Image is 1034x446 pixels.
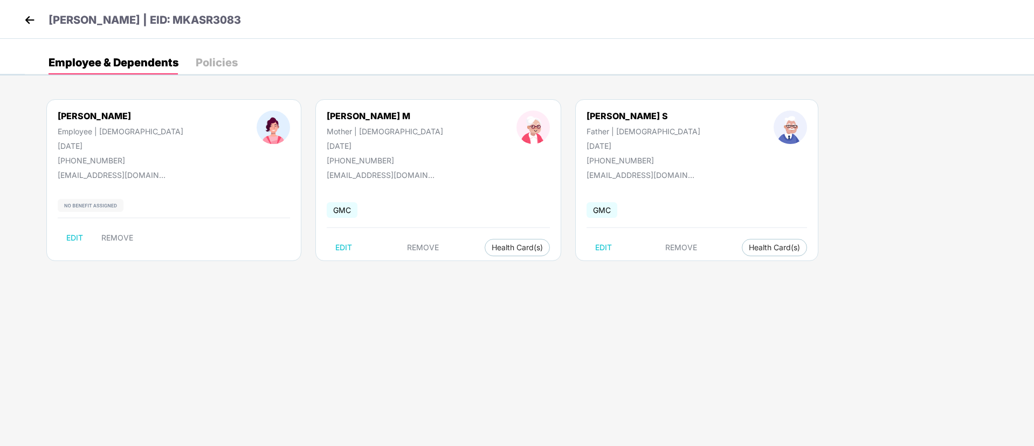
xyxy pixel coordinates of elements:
[58,229,92,246] button: EDIT
[587,141,700,150] div: [DATE]
[49,12,241,29] p: [PERSON_NAME] | EID: MKASR3083
[335,243,352,252] span: EDIT
[516,111,550,144] img: profileImage
[101,234,133,242] span: REMOVE
[587,127,700,136] div: Father | [DEMOGRAPHIC_DATA]
[327,202,357,218] span: GMC
[587,111,700,121] div: [PERSON_NAME] S
[93,229,142,246] button: REMOVE
[66,234,83,242] span: EDIT
[327,170,435,180] div: [EMAIL_ADDRESS][DOMAIN_NAME]
[407,243,439,252] span: REMOVE
[398,239,447,256] button: REMOVE
[587,239,621,256] button: EDIT
[595,243,612,252] span: EDIT
[58,111,183,121] div: [PERSON_NAME]
[58,199,123,212] img: svg+xml;base64,PHN2ZyB4bWxucz0iaHR0cDovL3d3dy53My5vcmcvMjAwMC9zdmciIHdpZHRoPSIxMjIiIGhlaWdodD0iMj...
[665,243,697,252] span: REMOVE
[492,245,543,250] span: Health Card(s)
[587,156,700,165] div: [PHONE_NUMBER]
[58,127,183,136] div: Employee | [DEMOGRAPHIC_DATA]
[749,245,800,250] span: Health Card(s)
[742,239,807,256] button: Health Card(s)
[657,239,706,256] button: REMOVE
[58,141,183,150] div: [DATE]
[327,156,443,165] div: [PHONE_NUMBER]
[774,111,807,144] img: profileImage
[58,170,166,180] div: [EMAIL_ADDRESS][DOMAIN_NAME]
[22,12,38,28] img: back
[327,127,443,136] div: Mother | [DEMOGRAPHIC_DATA]
[196,57,238,68] div: Policies
[327,141,443,150] div: [DATE]
[587,170,694,180] div: [EMAIL_ADDRESS][DOMAIN_NAME]
[257,111,290,144] img: profileImage
[49,57,178,68] div: Employee & Dependents
[587,202,617,218] span: GMC
[327,239,361,256] button: EDIT
[485,239,550,256] button: Health Card(s)
[58,156,183,165] div: [PHONE_NUMBER]
[327,111,443,121] div: [PERSON_NAME] M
